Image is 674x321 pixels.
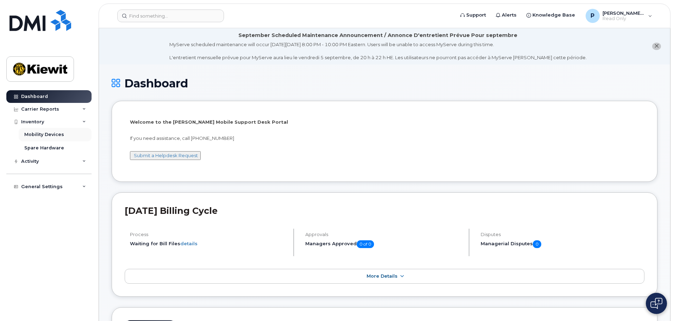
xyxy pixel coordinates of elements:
[130,232,287,237] h4: Process
[130,119,639,125] p: Welcome to the [PERSON_NAME] Mobile Support Desk Portal
[125,205,644,216] h2: [DATE] Billing Cycle
[130,151,201,160] button: Submit a Helpdesk Request
[305,240,463,248] h5: Managers Approved
[533,240,541,248] span: 0
[130,240,287,247] li: Waiting for Bill Files
[238,32,517,39] div: September Scheduled Maintenance Announcement / Annonce D'entretient Prévue Pour septembre
[169,41,587,61] div: MyServe scheduled maintenance will occur [DATE][DATE] 8:00 PM - 10:00 PM Eastern. Users will be u...
[357,240,374,248] span: 0 of 0
[130,135,639,142] p: If you need assistance, call [PHONE_NUMBER]
[134,153,198,158] a: Submit a Helpdesk Request
[650,298,662,309] img: Open chat
[112,77,657,89] h1: Dashboard
[481,240,644,248] h5: Managerial Disputes
[367,273,398,279] span: More Details
[652,43,661,50] button: close notification
[481,232,644,237] h4: Disputes
[305,232,463,237] h4: Approvals
[180,241,198,246] a: details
